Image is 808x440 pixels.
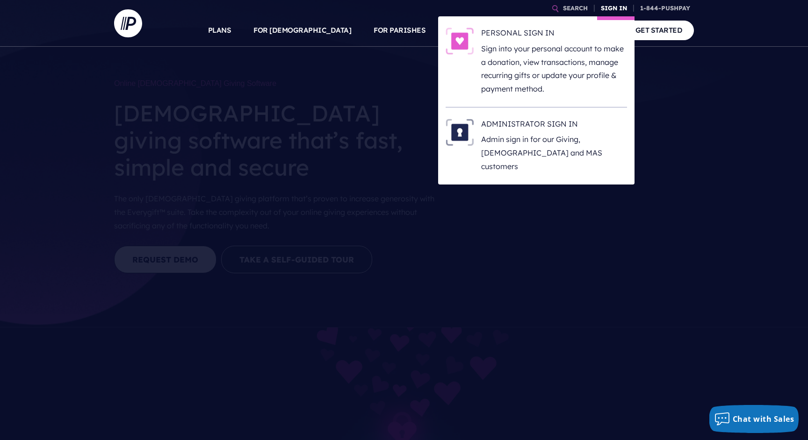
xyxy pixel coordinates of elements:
[481,42,627,96] p: Sign into your personal account to make a donation, view transactions, manage recurring gifts or ...
[448,14,490,47] a: SOLUTIONS
[446,28,474,55] img: PERSONAL SIGN IN - Illustration
[374,14,426,47] a: FOR PARISHES
[446,28,627,96] a: PERSONAL SIGN IN - Illustration PERSONAL SIGN IN Sign into your personal account to make a donati...
[481,119,627,133] h6: ADMINISTRATOR SIGN IN
[567,14,601,47] a: COMPANY
[481,133,627,173] p: Admin sign in for our Giving, [DEMOGRAPHIC_DATA] and MAS customers
[624,21,694,40] a: GET STARTED
[446,119,627,173] a: ADMINISTRATOR SIGN IN - Illustration ADMINISTRATOR SIGN IN Admin sign in for our Giving, [DEMOGRA...
[481,28,627,42] h6: PERSONAL SIGN IN
[733,414,794,424] span: Chat with Sales
[446,119,474,146] img: ADMINISTRATOR SIGN IN - Illustration
[208,14,231,47] a: PLANS
[709,405,799,433] button: Chat with Sales
[253,14,351,47] a: FOR [DEMOGRAPHIC_DATA]
[512,14,545,47] a: EXPLORE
